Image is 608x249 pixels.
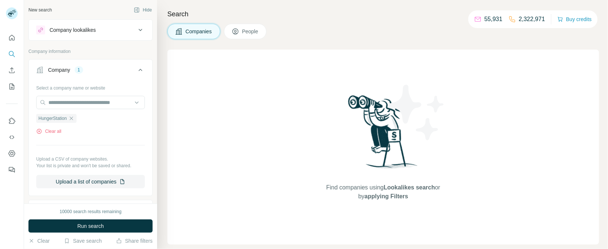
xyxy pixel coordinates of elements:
[75,67,83,73] div: 1
[6,47,18,61] button: Search
[50,26,96,34] div: Company lookalikes
[29,21,152,39] button: Company lookalikes
[28,237,50,245] button: Clear
[6,31,18,44] button: Quick start
[167,9,599,19] h4: Search
[36,175,145,188] button: Upload a list of companies
[129,4,157,16] button: Hide
[28,7,52,13] div: New search
[6,131,18,144] button: Use Surfe API
[519,15,545,24] p: 2,322,971
[6,64,18,77] button: Enrich CSV
[64,237,102,245] button: Save search
[485,15,503,24] p: 55,931
[324,183,442,201] span: Find companies using or by
[77,222,104,230] span: Run search
[364,193,408,199] span: applying Filters
[29,202,152,219] button: Industry
[36,128,61,135] button: Clear all
[6,147,18,160] button: Dashboard
[384,184,435,191] span: Lookalikes search
[186,28,213,35] span: Companies
[29,61,152,82] button: Company1
[48,66,70,74] div: Company
[36,156,145,162] p: Upload a CSV of company websites.
[38,115,67,122] span: HungerStation
[36,82,145,91] div: Select a company name or website
[557,14,592,24] button: Buy credits
[116,237,153,245] button: Share filters
[345,93,422,176] img: Surfe Illustration - Woman searching with binoculars
[6,163,18,176] button: Feedback
[36,162,145,169] p: Your list is private and won't be saved or shared.
[6,80,18,93] button: My lists
[28,219,153,233] button: Run search
[28,48,153,55] p: Company information
[6,114,18,128] button: Use Surfe on LinkedIn
[383,79,450,146] img: Surfe Illustration - Stars
[242,28,259,35] span: People
[60,208,121,215] div: 10000 search results remaining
